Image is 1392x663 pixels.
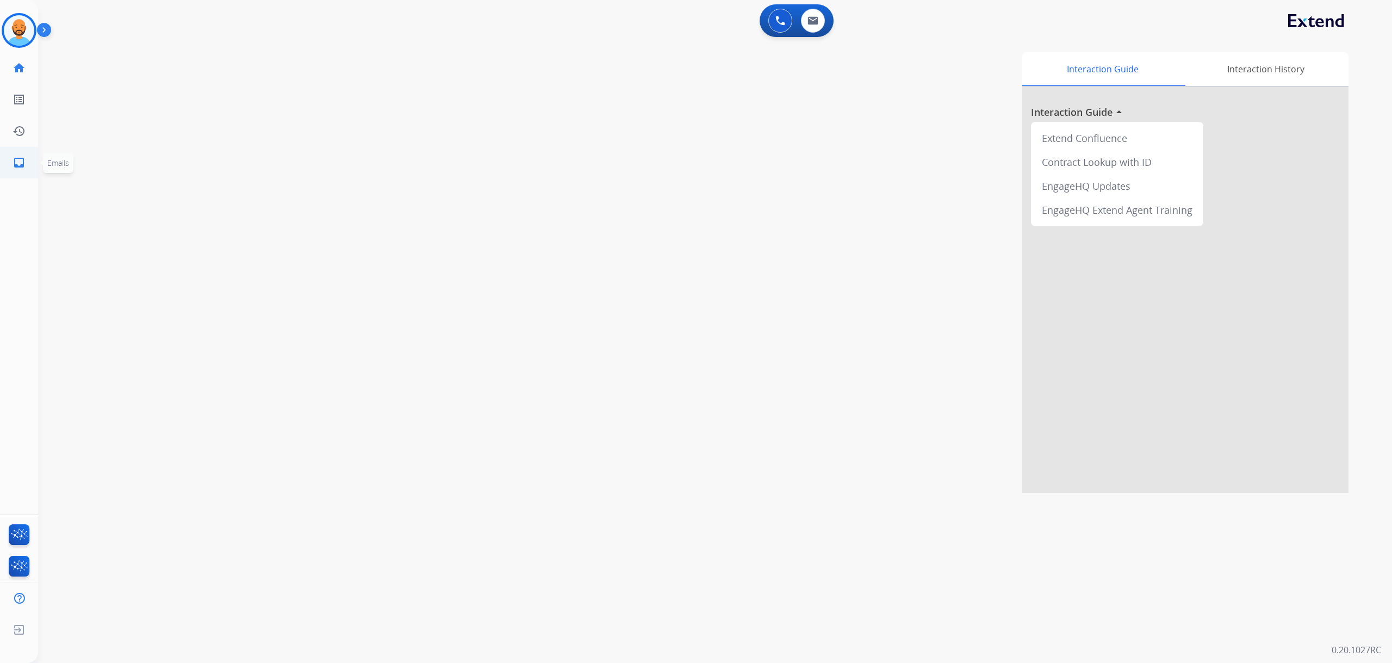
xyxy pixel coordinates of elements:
[1022,52,1183,86] div: Interaction Guide
[1035,198,1199,222] div: EngageHQ Extend Agent Training
[13,93,26,106] mat-icon: list_alt
[13,61,26,75] mat-icon: home
[1035,126,1199,150] div: Extend Confluence
[1332,643,1381,656] p: 0.20.1027RC
[1183,52,1348,86] div: Interaction History
[1035,150,1199,174] div: Contract Lookup with ID
[13,156,26,169] mat-icon: inbox
[47,158,69,168] span: Emails
[1035,174,1199,198] div: EngageHQ Updates
[13,125,26,138] mat-icon: history
[4,15,34,46] img: avatar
